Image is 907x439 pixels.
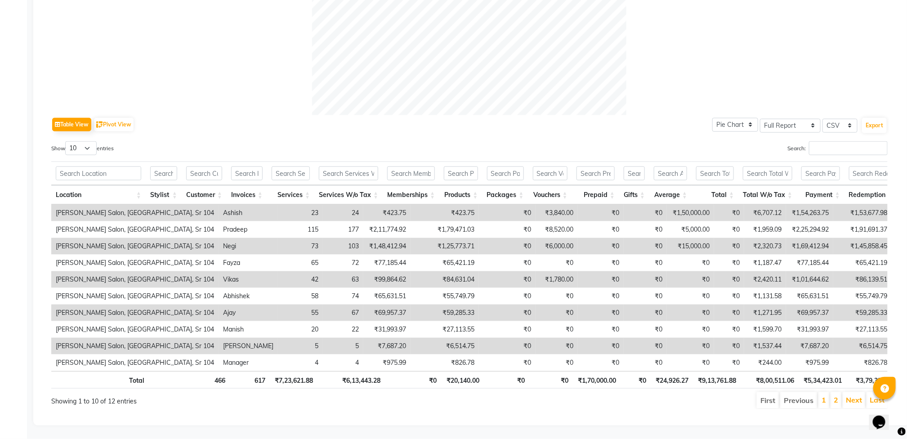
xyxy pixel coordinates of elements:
img: pivot.png [96,121,103,128]
td: ₹0 [479,205,536,221]
input: Search Memberships [387,166,435,180]
th: Memberships: activate to sort column ascending [383,185,439,205]
td: [PERSON_NAME] Salon, [GEOGRAPHIC_DATA], Sr 104 [51,305,219,321]
td: ₹0 [578,221,624,238]
td: 42 [278,271,323,288]
th: ₹24,926.27 [651,371,693,389]
td: [PERSON_NAME] [219,338,278,354]
td: ₹1,25,773.71 [411,238,479,255]
td: ₹0 [536,321,578,338]
td: ₹86,139.51 [833,271,892,288]
td: ₹0 [578,288,624,305]
th: Services: activate to sort column ascending [267,185,314,205]
td: ₹1,69,412.94 [786,238,833,255]
th: Average: activate to sort column ascending [649,185,692,205]
td: 22 [323,321,363,338]
td: ₹65,421.19 [833,255,892,271]
th: Location: activate to sort column ascending [51,185,146,205]
input: Search Total [696,166,734,180]
td: ₹1,53,677.98 [833,205,892,221]
td: ₹55,749.79 [411,288,479,305]
td: ₹0 [714,288,744,305]
th: Payment: activate to sort column ascending [797,185,844,205]
td: ₹6,514.75 [833,338,892,354]
td: ₹2,420.11 [744,271,786,288]
label: Search: [787,141,888,155]
td: ₹55,749.79 [833,288,892,305]
td: ₹65,631.51 [786,288,833,305]
td: ₹6,514.75 [411,338,479,354]
td: ₹0 [714,255,744,271]
td: ₹0 [479,321,536,338]
td: 63 [323,271,363,288]
input: Search: [809,141,888,155]
th: Services W/o Tax: activate to sort column ascending [314,185,383,205]
td: 4 [323,354,363,371]
th: 466 [185,371,230,389]
input: Search Services W/o Tax [319,166,378,180]
td: ₹1,780.00 [536,271,578,288]
th: 617 [230,371,270,389]
td: Fayza [219,255,278,271]
td: ₹0 [536,288,578,305]
td: ₹59,285.33 [833,305,892,321]
td: ₹1,01,644.62 [786,271,833,288]
td: ₹7,687.20 [363,338,411,354]
td: Vikas [219,271,278,288]
td: [PERSON_NAME] Salon, [GEOGRAPHIC_DATA], Sr 104 [51,288,219,305]
td: ₹0 [536,305,578,321]
td: ₹65,421.19 [411,255,479,271]
td: ₹0 [536,255,578,271]
th: ₹7,23,621.88 [270,371,317,389]
td: ₹0 [714,354,744,371]
td: ₹423.75 [363,205,411,221]
td: [PERSON_NAME] Salon, [GEOGRAPHIC_DATA], Sr 104 [51,321,219,338]
td: ₹0 [624,238,667,255]
td: ₹1,131.58 [744,288,786,305]
td: ₹1,79,471.03 [411,221,479,238]
td: ₹15,000.00 [667,238,714,255]
th: ₹0 [621,371,651,389]
td: ₹0 [578,338,624,354]
td: ₹7,687.20 [786,338,833,354]
th: ₹9,13,761.88 [693,371,741,389]
td: ₹0 [624,321,667,338]
td: ₹0 [479,354,536,371]
td: ₹0 [578,321,624,338]
td: 177 [323,221,363,238]
th: ₹0 [385,371,442,389]
td: ₹0 [714,338,744,354]
th: ₹0 [529,371,573,389]
td: ₹1,271.95 [744,305,786,321]
input: Search Average [654,166,687,180]
button: Export [862,118,887,133]
td: ₹2,25,294.92 [786,221,833,238]
th: Redemption: activate to sort column ascending [844,185,898,205]
td: 4 [278,354,323,371]
td: ₹0 [479,338,536,354]
td: 5 [323,338,363,354]
th: ₹8,00,511.06 [741,371,799,389]
input: Search Services [272,166,310,180]
td: ₹0 [624,354,667,371]
td: ₹1,45,858.45 [833,238,892,255]
a: Next [846,395,862,404]
td: ₹8,520.00 [536,221,578,238]
th: Total: activate to sort column ascending [692,185,738,205]
select: Showentries [65,141,97,155]
th: Total W/o Tax: activate to sort column ascending [738,185,797,205]
td: ₹6,707.12 [744,205,786,221]
a: Last [870,395,885,404]
td: ₹0 [624,221,667,238]
td: ₹0 [479,305,536,321]
td: ₹0 [667,354,714,371]
td: Pradeep [219,221,278,238]
td: ₹84,631.04 [411,271,479,288]
td: ₹0 [578,271,624,288]
td: [PERSON_NAME] Salon, [GEOGRAPHIC_DATA], Sr 104 [51,221,219,238]
td: ₹2,11,774.92 [363,221,411,238]
td: ₹975.99 [363,354,411,371]
td: Ajay [219,305,278,321]
td: ₹0 [667,255,714,271]
td: ₹0 [479,271,536,288]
